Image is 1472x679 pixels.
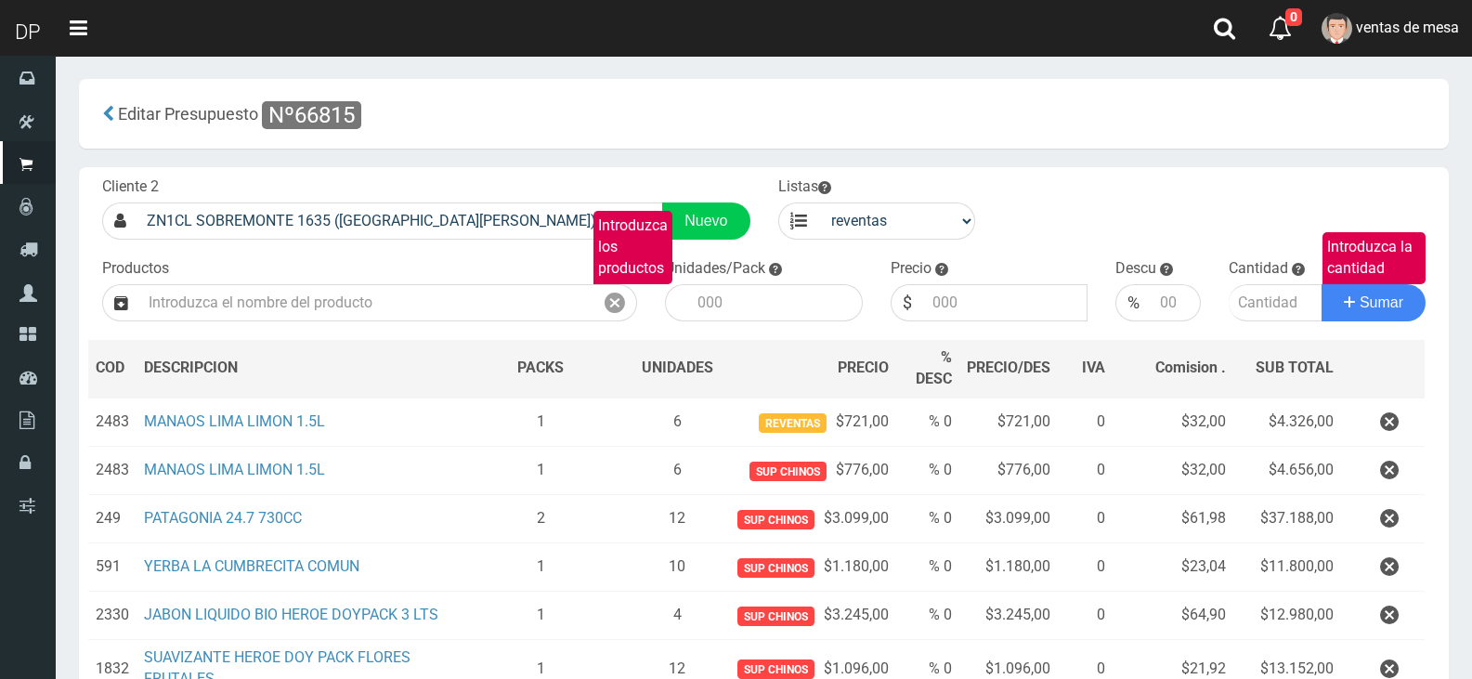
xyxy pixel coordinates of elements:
[662,202,749,240] a: Nuevo
[721,592,896,640] td: $3.245,00
[1058,495,1113,543] td: 0
[896,592,959,640] td: % 0
[896,543,959,592] td: % 0
[721,543,896,592] td: $1.180,00
[448,398,634,447] td: 1
[634,398,721,447] td: 6
[1115,258,1156,280] label: Descu
[838,358,889,379] span: PRECIO
[737,510,814,529] span: Sup chinos
[137,202,663,240] input: Consumidor Final
[959,447,1058,495] td: $776,00
[1155,359,1226,376] span: Comision .
[891,284,923,321] div: $
[737,607,814,626] span: Sup chinos
[737,659,814,679] span: Sup chinos
[959,398,1058,447] td: $721,00
[749,462,827,481] span: Sup chinos
[1233,543,1342,592] td: $11.800,00
[1233,495,1342,543] td: $37.188,00
[737,558,814,578] span: Sup chinos
[137,340,448,398] th: DES
[1285,8,1302,26] span: 0
[1113,592,1233,640] td: $64,90
[1115,284,1151,321] div: %
[1151,284,1200,321] input: 000
[916,348,952,387] span: % DESC
[118,104,258,124] span: Editar Presupuesto
[959,543,1058,592] td: $1.180,00
[102,176,159,198] label: Cliente 2
[1322,13,1352,44] img: User Image
[102,258,169,280] label: Productos
[721,495,896,543] td: $3.099,00
[634,340,721,398] th: UNIDADES
[144,557,359,575] a: YERBA LA CUMBRECITA COMUN
[1322,284,1426,321] button: Sumar
[88,340,137,398] th: COD
[88,495,137,543] td: 249
[139,284,593,321] input: Introduzca el nombre del producto
[1058,592,1113,640] td: 0
[144,412,325,430] a: MANAOS LIMA LIMON 1.5L
[1113,543,1233,592] td: $23,04
[634,495,721,543] td: 12
[896,495,959,543] td: % 0
[1233,592,1342,640] td: $12.980,00
[262,101,361,129] span: Nº66815
[634,592,721,640] td: 4
[1322,232,1426,284] label: Introduzca la cantidad
[967,359,1050,376] span: PRECIO/DES
[88,543,137,592] td: 591
[1058,398,1113,447] td: 0
[144,461,325,478] a: MANAOS LIMA LIMON 1.5L
[634,447,721,495] td: 6
[1256,358,1334,379] span: SUB TOTAL
[88,447,137,495] td: 2483
[778,176,831,198] label: Listas
[665,258,765,280] label: Unidades/Pack
[896,447,959,495] td: % 0
[721,447,896,495] td: $776,00
[721,398,896,447] td: $721,00
[1233,447,1342,495] td: $4.656,00
[1113,447,1233,495] td: $32,00
[1233,398,1342,447] td: $4.326,00
[891,258,931,280] label: Precio
[634,543,721,592] td: 10
[1058,543,1113,592] td: 0
[448,495,634,543] td: 2
[1360,294,1403,310] span: Sumar
[448,592,634,640] td: 1
[1356,19,1459,36] span: ventas de mesa
[448,340,634,398] th: PACKS
[688,284,863,321] input: 000
[1229,258,1288,280] label: Cantidad
[144,509,302,527] a: PATAGONIA 24.7 730CC
[88,398,137,447] td: 2483
[448,447,634,495] td: 1
[1229,284,1323,321] input: Cantidad
[959,592,1058,640] td: $3.245,00
[896,398,959,447] td: % 0
[448,543,634,592] td: 1
[1058,447,1113,495] td: 0
[959,495,1058,543] td: $3.099,00
[1082,359,1105,376] span: IVA
[593,211,672,284] label: Introduzca los productos
[759,413,827,433] span: reventas
[1113,495,1233,543] td: $61,98
[923,284,1088,321] input: 000
[1113,398,1233,447] td: $32,00
[171,359,238,376] span: CRIPCION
